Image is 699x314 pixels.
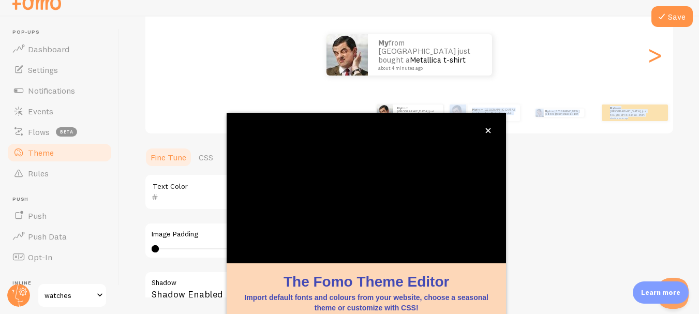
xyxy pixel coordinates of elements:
a: Dashboard [6,39,113,59]
button: Save [651,6,693,27]
p: from [GEOGRAPHIC_DATA] just bought a [610,106,651,119]
span: Dashboard [28,44,69,54]
strong: My [378,38,389,48]
span: Settings [28,65,58,75]
span: Push [28,211,47,221]
a: Push Data [6,226,113,247]
span: watches [44,289,94,302]
span: Notifications [28,85,75,96]
img: Fomo [326,34,368,76]
small: about 4 minutes ago [610,117,650,119]
a: Metallica t-shirt [410,55,466,65]
a: Metallica t-shirt [622,113,645,117]
span: Inline [12,280,113,287]
img: Fomo [535,109,543,117]
h1: The Fomo Theme Editor [239,272,494,292]
span: Push Data [28,231,67,242]
span: Theme [28,147,54,158]
strong: My [397,106,401,110]
img: Fomo [377,104,393,121]
span: Rules [28,168,49,178]
span: Opt-In [28,252,52,262]
button: close, [483,125,494,136]
img: Fomo [450,104,466,121]
a: Events [6,101,113,122]
p: from [GEOGRAPHIC_DATA] just bought a [397,106,439,119]
strong: My [472,108,477,112]
a: CSS [192,147,219,168]
p: Import default fonts and colours from your website, choose a seasonal theme or customize with CSS! [239,292,494,313]
span: Pop-ups [12,29,113,36]
span: Push [12,196,113,203]
div: Shadow Enabled [144,271,455,309]
a: Theme [6,142,113,163]
p: Learn more [641,288,680,297]
iframe: Help Scout Beacon - Open [658,278,689,309]
a: Opt-In [6,247,113,267]
span: Flows [28,127,50,137]
span: beta [56,127,77,137]
a: Metallica t-shirt [490,111,513,115]
p: from [GEOGRAPHIC_DATA] just bought a [472,108,516,117]
div: Next slide [648,18,661,92]
a: Metallica t-shirt [560,112,578,115]
small: about 4 minutes ago [472,115,515,117]
a: Settings [6,59,113,80]
p: from [GEOGRAPHIC_DATA] just bought a [545,109,580,117]
a: Push [6,205,113,226]
span: Events [28,106,53,116]
p: from [GEOGRAPHIC_DATA] just bought a [378,39,482,71]
small: about 4 minutes ago [378,66,479,71]
a: Notifications [6,80,113,101]
a: Fine Tune [144,147,192,168]
div: Learn more [633,281,689,304]
a: Rules [6,163,113,184]
a: watches [37,283,107,308]
strong: My [610,106,614,110]
label: Image Padding [152,230,448,239]
strong: My [545,110,549,113]
a: Flows beta [6,122,113,142]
